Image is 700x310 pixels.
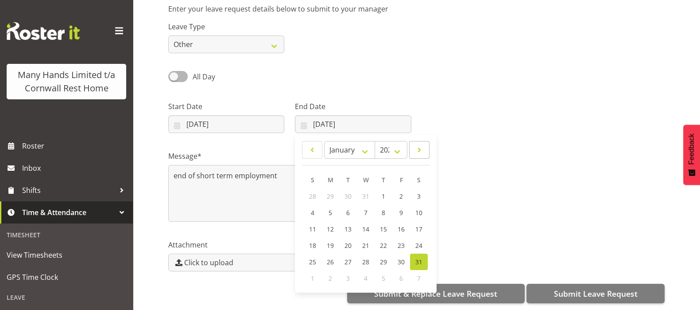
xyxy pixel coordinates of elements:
[392,254,410,270] a: 30
[327,241,334,250] span: 19
[382,274,385,283] span: 5
[415,225,422,233] span: 17
[15,68,117,95] div: Many Hands Limited t/a Cornwall Rest Home
[309,192,316,200] span: 28
[168,4,665,14] p: Enter your leave request details below to submit to your manager
[344,225,352,233] span: 13
[344,258,352,266] span: 27
[410,254,428,270] a: 31
[375,237,392,254] a: 22
[399,208,403,217] span: 9
[7,248,126,262] span: View Timesheets
[311,274,314,283] span: 1
[362,192,369,200] span: 31
[392,188,410,204] a: 2
[553,288,637,299] span: Submit Leave Request
[2,244,131,266] a: View Timesheets
[327,258,334,266] span: 26
[382,192,385,200] span: 1
[380,225,387,233] span: 15
[417,274,421,283] span: 7
[327,192,334,200] span: 29
[295,101,411,112] label: End Date
[380,241,387,250] span: 22
[329,208,332,217] span: 5
[357,221,375,237] a: 14
[344,241,352,250] span: 20
[392,221,410,237] a: 16
[410,237,428,254] a: 24
[168,101,284,112] label: Start Date
[375,254,392,270] a: 29
[344,192,352,200] span: 30
[362,258,369,266] span: 28
[415,258,422,266] span: 31
[304,204,321,221] a: 4
[2,266,131,288] a: GPS Time Clock
[380,258,387,266] span: 29
[184,257,233,268] span: Click to upload
[364,274,367,283] span: 4
[329,274,332,283] span: 2
[2,288,131,306] div: Leave
[346,274,350,283] span: 3
[399,192,403,200] span: 2
[382,208,385,217] span: 8
[399,274,403,283] span: 6
[375,221,392,237] a: 15
[375,188,392,204] a: 1
[309,241,316,250] span: 18
[392,237,410,254] a: 23
[339,254,357,270] a: 27
[309,258,316,266] span: 25
[410,221,428,237] a: 17
[309,225,316,233] span: 11
[22,206,115,219] span: Time & Attendance
[363,176,369,184] span: W
[22,139,128,153] span: Roster
[295,115,411,133] input: Click to select...
[357,254,375,270] a: 28
[362,225,369,233] span: 14
[346,176,350,184] span: T
[347,284,525,303] button: Submit & Replace Leave Request
[304,221,321,237] a: 11
[22,184,115,197] span: Shifts
[392,204,410,221] a: 9
[304,254,321,270] a: 25
[168,239,411,250] label: Attachment
[321,254,339,270] a: 26
[374,288,497,299] span: Submit & Replace Leave Request
[339,204,357,221] a: 6
[321,204,339,221] a: 5
[357,237,375,254] a: 21
[311,208,314,217] span: 4
[683,125,700,185] button: Feedback - Show survey
[398,258,405,266] span: 30
[311,176,314,184] span: S
[328,176,333,184] span: M
[193,72,215,82] span: All Day
[688,133,696,165] span: Feedback
[382,176,385,184] span: T
[339,237,357,254] a: 20
[362,241,369,250] span: 21
[400,176,403,184] span: F
[168,151,411,161] label: Message*
[398,241,405,250] span: 23
[417,192,421,200] span: 3
[417,176,421,184] span: S
[321,221,339,237] a: 12
[357,204,375,221] a: 7
[339,221,357,237] a: 13
[168,115,284,133] input: Click to select...
[304,237,321,254] a: 18
[7,271,126,284] span: GPS Time Clock
[168,21,284,32] label: Leave Type
[327,225,334,233] span: 12
[415,241,422,250] span: 24
[321,237,339,254] a: 19
[364,208,367,217] span: 7
[375,204,392,221] a: 8
[2,226,131,244] div: Timesheet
